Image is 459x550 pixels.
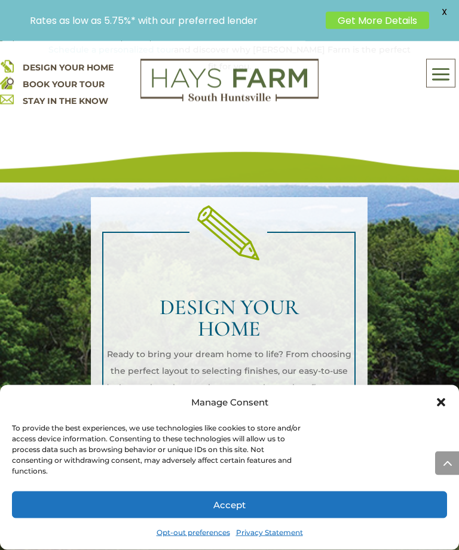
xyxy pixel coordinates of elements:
div: To provide the best experiences, we use technologies like cookies to store and/or access device i... [12,423,301,477]
a: STAY IN THE KNOW [23,96,108,106]
h2: DESIGN YOUR HOME [101,297,358,346]
a: BOOK YOUR TOUR [23,79,105,90]
a: Privacy Statement [236,524,303,541]
button: Accept [12,491,447,518]
p: Rates as low as 5.75%* with our preferred lender [30,15,320,26]
a: Get More Details [326,12,429,29]
div: Manage Consent [191,394,268,411]
a: Opt-out preferences [157,524,230,541]
div: Close dialog [435,397,447,408]
a: hays farm homes huntsville development [140,94,319,105]
img: Logo [140,59,319,102]
a: DESIGN YOUR HOME [23,62,114,73]
p: Ready to bring your dream home to life? From choosing the perfect layout to selecting finishes, o... [101,346,358,430]
span: X [435,3,453,21]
